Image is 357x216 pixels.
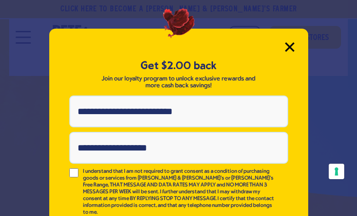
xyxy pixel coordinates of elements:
[285,42,295,52] button: Close Modal
[69,58,288,73] h5: Get $2.00 back
[99,75,259,89] p: Join our loyalty program to unlock exclusive rewards and more cash back savings!
[329,164,344,179] button: Your consent preferences for tracking technologies
[69,168,78,177] input: I understand that I am not required to grant consent as a condition of purchasing goods or servic...
[83,168,275,216] p: I understand that I am not required to grant consent as a condition of purchasing goods or servic...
